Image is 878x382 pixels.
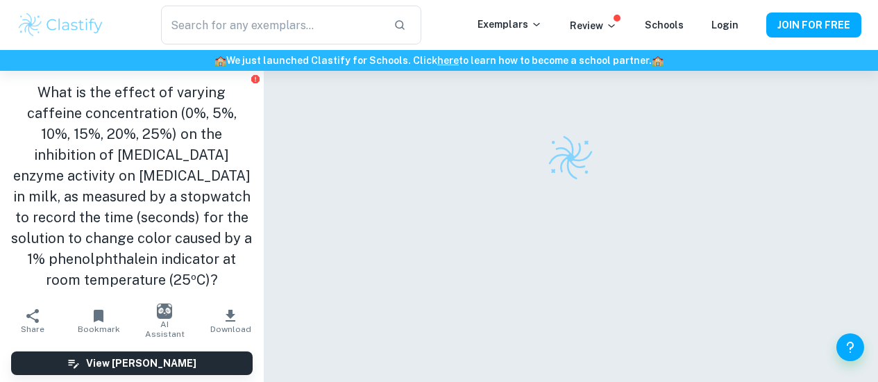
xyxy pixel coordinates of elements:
img: Clastify logo [546,133,595,182]
h1: What is the effect of varying caffeine concentration (0%, 5%, 10%, 15%, 20%, 25%) on the inhibiti... [11,82,253,290]
button: Report issue [251,74,261,84]
a: Login [711,19,738,31]
button: Help and Feedback [836,333,864,361]
p: Exemplars [478,17,542,32]
span: 🏫 [214,55,226,66]
img: Clastify logo [17,11,105,39]
p: Review [570,18,617,33]
span: 🏫 [652,55,664,66]
span: AI Assistant [140,319,189,339]
span: Bookmark [78,324,120,334]
a: here [437,55,459,66]
button: Bookmark [66,301,132,340]
h6: We just launched Clastify for Schools. Click to learn how to become a school partner. [3,53,875,68]
button: Download [198,301,264,340]
img: AI Assistant [157,304,172,319]
button: View [PERSON_NAME] [11,351,253,375]
span: Download [210,324,251,334]
h6: View [PERSON_NAME] [86,356,196,371]
input: Search for any exemplars... [161,6,383,44]
span: Share [21,324,44,334]
button: JOIN FOR FREE [766,13,861,38]
a: Schools [645,19,684,31]
button: AI Assistant [132,301,198,340]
